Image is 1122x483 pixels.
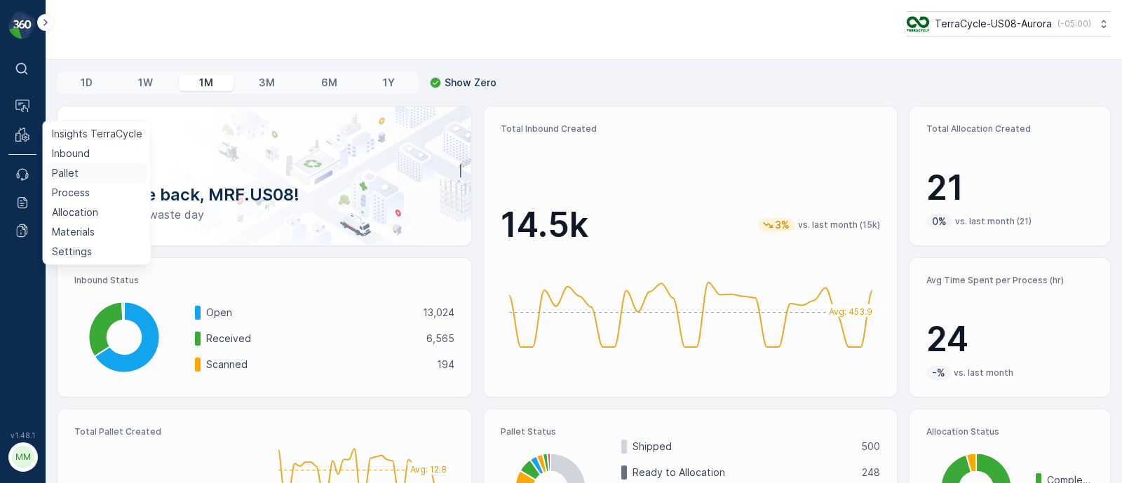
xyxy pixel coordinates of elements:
p: 3% [773,218,791,232]
p: vs. last month (15k) [798,219,880,231]
p: TerraCycle-US08-Aurora [935,17,1052,31]
p: 1Y [383,76,395,90]
p: 14.5k [501,204,588,246]
p: 0% [931,215,948,229]
p: 13,024 [423,306,454,320]
img: image_ci7OI47.png [907,16,929,32]
p: -% [931,366,947,380]
p: Scanned [206,358,428,372]
p: vs. last month (21) [955,216,1032,227]
p: Open [206,306,414,320]
img: logo [8,11,36,39]
div: MM [12,446,34,468]
p: Ready to Allocation [633,465,853,479]
p: Total Allocation Created [926,123,1093,135]
p: 1W [138,76,153,90]
p: 500 [861,440,880,454]
p: 1D [81,76,93,90]
p: Total Pallet Created [74,426,259,437]
p: Show Zero [445,76,496,90]
p: Have a zero-waste day [80,206,449,223]
p: 6M [321,76,337,90]
p: 248 [862,465,880,479]
button: MM [8,442,36,472]
p: 1M [199,76,213,90]
p: Welcome back, MRF.US08! [80,184,449,206]
p: 24 [926,318,1093,360]
p: Inbound Status [74,275,454,286]
span: v 1.48.1 [8,431,36,440]
p: Received [206,332,417,346]
p: Shipped [633,440,853,454]
p: 194 [437,358,454,372]
p: 6,565 [426,332,454,346]
p: Avg Time Spent per Process (hr) [926,275,1093,286]
p: vs. last month [954,367,1013,379]
p: 3M [259,76,275,90]
p: 21 [926,167,1093,209]
p: Total Inbound Created [501,123,881,135]
p: Pallet Status [501,426,881,437]
p: Allocation Status [926,426,1093,437]
button: TerraCycle-US08-Aurora(-05:00) [907,11,1111,36]
p: ( -05:00 ) [1057,18,1091,29]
